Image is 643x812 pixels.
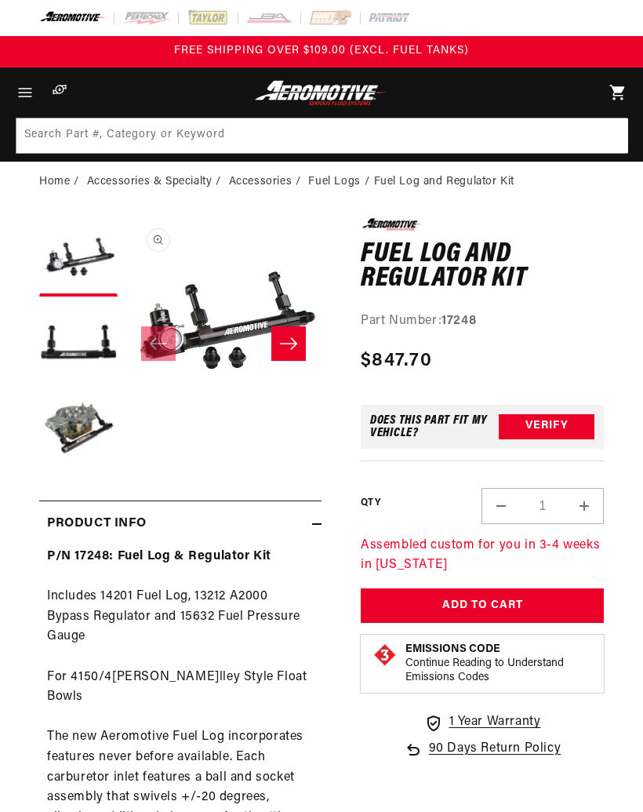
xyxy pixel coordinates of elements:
span: 90 Days Return Policy [429,739,561,759]
strong: Emissions Code [405,643,500,655]
span: $847.70 [361,347,432,375]
img: Aeromotive [252,80,391,106]
button: Emissions CodeContinue Reading to Understand Emissions Codes [405,643,592,685]
nav: breadcrumbs [39,173,604,191]
button: Load image 3 in gallery view [39,391,118,469]
span: 1 Year Warranty [449,712,541,733]
p: Continue Reading to Understand Emissions Codes [405,657,592,685]
button: Load image 1 in gallery view [39,218,118,297]
p: Assembled custom for you in 3-4 weeks in [US_STATE] [361,536,604,576]
a: Fuel Logs [308,173,360,191]
h2: Product Info [47,514,146,534]
div: Part Number: [361,311,604,332]
a: Home [39,173,70,191]
label: QTY [361,497,380,510]
button: Load image 2 in gallery view [39,304,118,383]
button: Verify [499,414,594,439]
strong: P/N 17248: Fuel Log & Regulator Kit [47,550,271,563]
li: Accessories & Specialty [87,173,225,191]
div: Does This part fit My vehicle? [370,414,499,439]
media-gallery: Gallery Viewer [39,218,321,469]
button: Slide right [271,326,306,361]
button: Slide left [141,326,176,361]
a: 90 Days Return Policy [404,739,561,759]
a: Accessories [229,173,292,191]
input: Search Part #, Category or Keyword [16,118,628,153]
li: Fuel Log and Regulator Kit [374,173,515,191]
h1: Fuel Log and Regulator Kit [361,242,604,292]
img: Emissions code [372,643,398,668]
a: 1 Year Warranty [424,712,541,733]
summary: Menu [8,67,42,118]
button: Add to Cart [361,588,604,624]
button: Search Part #, Category or Keyword [592,118,627,153]
strong: 17248 [441,315,476,327]
summary: Product Info [39,501,321,547]
span: FREE SHIPPING OVER $109.00 (EXCL. FUEL TANKS) [174,45,469,56]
